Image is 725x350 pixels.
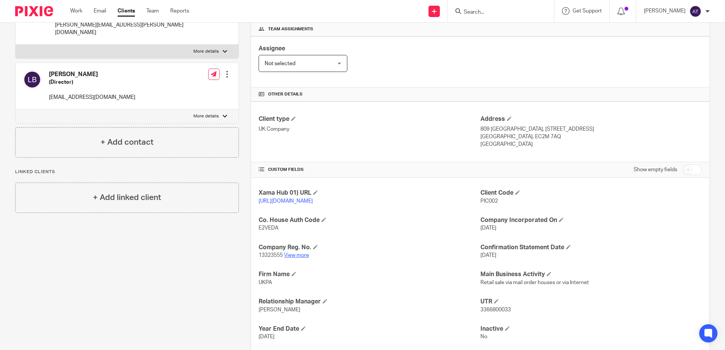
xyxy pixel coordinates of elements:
[480,334,487,339] span: No
[259,45,285,52] span: Assignee
[193,113,219,119] p: More details
[259,125,480,133] p: UK Company
[480,141,702,148] p: [GEOGRAPHIC_DATA]
[284,253,309,258] a: View more
[49,94,135,101] p: [EMAIL_ADDRESS][DOMAIN_NAME]
[480,307,511,312] span: 3366800033
[259,298,480,306] h4: Relationship Manager
[480,115,702,123] h4: Address
[15,169,239,175] p: Linked clients
[480,298,702,306] h4: UTR
[480,325,702,333] h4: Inactive
[480,133,702,141] p: [GEOGRAPHIC_DATA], EC2M 7AQ
[644,7,686,15] p: [PERSON_NAME]
[259,253,283,258] span: 13323555
[170,7,189,15] a: Reports
[634,166,677,173] label: Show empty fields
[463,9,531,16] input: Search
[118,7,135,15] a: Clients
[70,7,82,15] a: Work
[259,216,480,224] h4: Co. House Auth Code
[480,198,498,204] span: PIC002
[268,26,313,32] span: Team assignments
[259,307,300,312] span: [PERSON_NAME]
[480,280,589,285] span: Retail sale via mail order houses or via Internet
[259,334,275,339] span: [DATE]
[689,5,701,17] img: svg%3E
[259,244,480,252] h4: Company Reg. No.
[480,189,702,197] h4: Client Code
[259,189,480,197] h4: Xama Hub 01) URL
[100,136,154,148] h4: + Add contact
[573,8,602,14] span: Get Support
[94,7,106,15] a: Email
[259,225,278,231] span: E2VEDA
[480,225,496,231] span: [DATE]
[480,244,702,252] h4: Confirmation Statement Date
[268,91,303,97] span: Other details
[259,280,272,285] span: UKPA
[259,270,480,278] h4: Firm Name
[480,125,702,133] p: 809 [GEOGRAPHIC_DATA], [STREET_ADDRESS]
[15,6,53,16] img: Pixie
[49,78,135,86] h5: (Director)
[259,198,313,204] a: [URL][DOMAIN_NAME]
[93,192,161,203] h4: + Add linked client
[480,253,496,258] span: [DATE]
[23,70,41,89] img: svg%3E
[480,216,702,224] h4: Company Incorporated On
[146,7,159,15] a: Team
[259,325,480,333] h4: Year End Date
[480,270,702,278] h4: Main Business Activity
[265,61,295,66] span: Not selected
[193,48,219,55] p: More details
[259,167,480,173] h4: CUSTOM FIELDS
[49,70,135,78] h4: [PERSON_NAME]
[55,21,210,37] p: [PERSON_NAME][EMAIL_ADDRESS][PERSON_NAME][DOMAIN_NAME]
[259,115,480,123] h4: Client type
